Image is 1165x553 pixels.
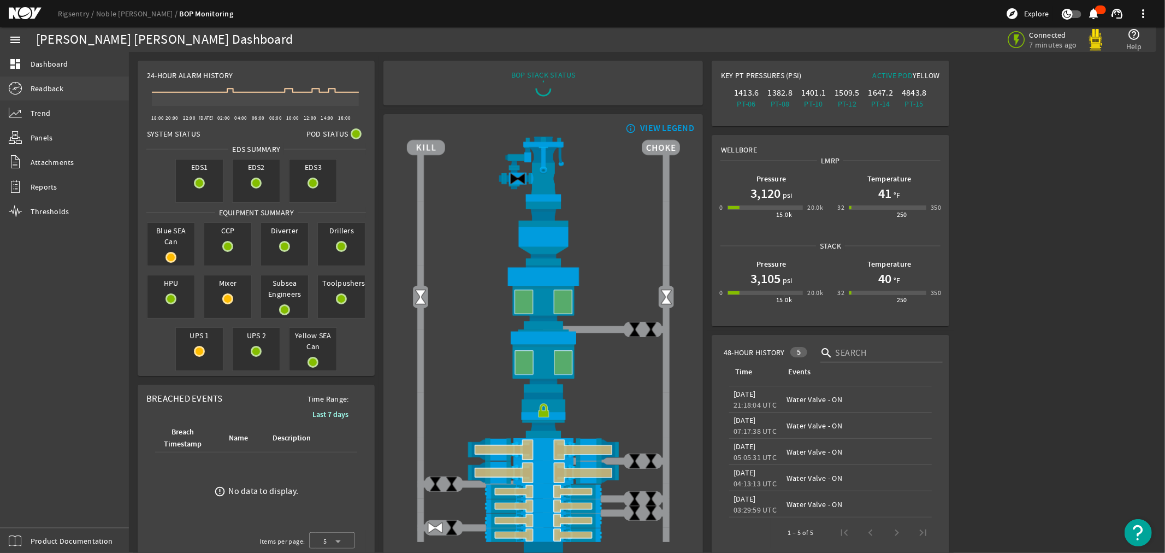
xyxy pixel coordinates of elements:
input: Search [836,346,934,360]
div: 1 – 5 of 5 [788,527,814,538]
span: CCP [204,223,251,238]
mat-icon: dashboard [9,57,22,70]
span: Toolpushers [318,275,365,291]
div: PT-14 [866,98,895,109]
div: 20.0k [807,202,823,213]
span: Thresholds [31,206,69,217]
text: 08:00 [269,115,282,121]
span: 48-Hour History [724,347,785,358]
legacy-datetime-component: [DATE] [734,442,756,451]
legacy-datetime-component: [DATE] [734,468,756,478]
b: Temperature [867,259,912,269]
div: Breach Timestamp [161,426,204,450]
div: VIEW LEGEND [640,123,694,134]
img: UpperAnnularOpen.png [407,266,680,330]
img: ValveClose.png [443,520,460,536]
div: 250 [897,209,907,220]
img: RiserAdapter.png [407,137,680,202]
span: psi [780,190,793,201]
div: 4843.8 [900,87,929,98]
div: Name [229,432,248,444]
mat-icon: help_outline [1128,28,1141,41]
img: ValveClose.png [643,491,659,507]
span: Readback [31,83,63,94]
span: psi [780,275,793,286]
img: Yellowpod.svg [1085,29,1107,51]
img: ValveClose.png [626,505,643,521]
div: 1413.6 [732,87,761,98]
legacy-datetime-component: [DATE] [734,415,756,425]
img: ValveClose.png [643,505,659,521]
div: Water Valve - ON [786,499,927,510]
div: Time [735,366,752,378]
a: BOP Monitoring [180,9,234,19]
img: Valve2Open.png [658,289,675,305]
img: ValveClose.png [626,491,643,507]
mat-icon: support_agent [1110,7,1123,20]
span: EDS3 [289,160,336,175]
span: Active Pod [873,70,913,80]
div: 32 [837,287,844,298]
mat-icon: notifications [1087,7,1101,20]
button: Explore [1001,5,1053,22]
h1: 41 [878,185,891,202]
text: 10:00 [286,115,299,121]
i: search [820,346,833,360]
img: Valve2Close.png [510,170,526,187]
img: PipeRamOpenBlock.png [407,484,680,499]
div: 1647.2 [866,87,895,98]
div: 350 [931,287,941,298]
span: Attachments [31,157,74,168]
b: Pressure [756,174,786,184]
span: Pod Status [306,128,348,139]
div: Description [273,432,311,444]
span: UPS 1 [176,328,223,343]
span: Help [1126,41,1142,52]
img: PipeRamOpenBlock.png [407,513,680,528]
text: 20:00 [165,115,178,121]
div: PT-15 [900,98,929,109]
span: Diverter [261,223,308,238]
span: Blue SEA Can [147,223,194,249]
span: Trend [31,108,50,119]
img: LowerAnnularOpen.png [407,330,680,392]
text: 12:00 [304,115,316,121]
span: UPS 2 [233,328,280,343]
img: ValveClose.png [643,321,659,338]
img: Valve2Open.png [412,289,429,305]
div: 15.0k [776,295,792,305]
text: 04:00 [235,115,247,121]
div: No data to display. [228,486,298,497]
span: Subsea Engineers [261,275,308,302]
span: Panels [31,132,53,143]
mat-icon: menu [9,33,22,46]
img: FlexJoint.png [407,202,680,265]
text: 18:00 [151,115,164,121]
span: Stack [816,240,845,251]
div: 5 [790,347,807,357]
span: EDS1 [176,160,223,175]
div: PT-12 [832,98,861,109]
div: 0 [719,287,723,298]
mat-icon: error_outline [214,486,226,497]
a: Rigsentry [58,9,96,19]
span: Breached Events [146,393,223,404]
img: ValveClose.png [626,453,643,469]
img: PipeRamOpenBlock.png [407,499,680,514]
div: Name [227,432,258,444]
span: Drillers [318,223,365,238]
mat-icon: info_outline [623,124,636,133]
text: 06:00 [252,115,264,121]
img: ValveClose.png [643,453,659,469]
div: Water Valve - ON [786,394,927,405]
span: HPU [147,275,194,291]
div: PT-06 [732,98,761,109]
div: Time [734,366,773,378]
div: 250 [897,295,907,305]
span: 7 minutes ago [1030,40,1077,50]
div: 350 [931,202,941,213]
h1: 3,105 [750,270,780,287]
mat-icon: explore [1006,7,1019,20]
legacy-datetime-component: [DATE] [734,389,756,399]
div: PT-10 [799,98,828,109]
